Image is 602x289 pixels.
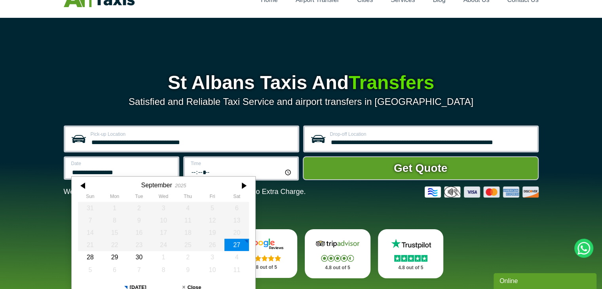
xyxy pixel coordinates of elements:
[151,239,176,251] div: 24 September 2025
[151,194,176,202] th: Wednesday
[127,251,151,263] div: 30 September 2025
[141,181,172,189] div: September
[175,202,200,214] div: 04 September 2025
[102,239,127,251] div: 22 September 2025
[78,194,103,202] th: Sunday
[248,255,281,261] img: Stars
[224,226,249,239] div: 20 September 2025
[224,239,249,251] div: 27 September 2025
[321,255,354,262] img: Stars
[224,214,249,226] div: 13 September 2025
[78,226,103,239] div: 14 September 2025
[102,226,127,239] div: 15 September 2025
[378,229,444,278] a: Trustpilot Stars 4.8 out of 5
[102,194,127,202] th: Monday
[200,239,224,251] div: 26 September 2025
[387,263,435,273] p: 4.8 out of 5
[241,238,288,250] img: Google
[175,264,200,276] div: 09 October 2025
[127,264,151,276] div: 07 October 2025
[224,194,249,202] th: Saturday
[200,194,224,202] th: Friday
[314,238,361,250] img: Tripadvisor
[313,263,362,273] p: 4.8 out of 5
[200,214,224,226] div: 12 September 2025
[78,214,103,226] div: 07 September 2025
[127,239,151,251] div: 23 September 2025
[175,214,200,226] div: 11 September 2025
[175,239,200,251] div: 25 September 2025
[494,272,598,289] iframe: chat widget
[200,226,224,239] div: 19 September 2025
[232,229,297,278] a: Google Stars 4.8 out of 5
[102,251,127,263] div: 29 September 2025
[200,264,224,276] div: 10 October 2025
[127,194,151,202] th: Tuesday
[330,132,532,137] label: Drop-off Location
[224,264,249,276] div: 11 October 2025
[175,251,200,263] div: 02 October 2025
[175,183,186,188] div: 2025
[151,214,176,226] div: 10 September 2025
[127,202,151,214] div: 02 September 2025
[78,251,103,263] div: 28 September 2025
[425,186,539,198] img: Credit And Debit Cards
[102,202,127,214] div: 01 September 2025
[175,194,200,202] th: Thursday
[127,226,151,239] div: 16 September 2025
[200,251,224,263] div: 03 October 2025
[394,255,427,262] img: Stars
[224,202,249,214] div: 06 September 2025
[127,214,151,226] div: 09 September 2025
[151,226,176,239] div: 17 September 2025
[78,264,103,276] div: 05 October 2025
[64,188,306,196] p: We Now Accept Card & Contactless Payment In
[64,73,539,92] h1: St Albans Taxis And
[102,264,127,276] div: 06 October 2025
[191,161,292,166] label: Time
[78,202,103,214] div: 31 August 2025
[349,72,434,93] span: Transfers
[303,156,539,180] button: Get Quote
[64,96,539,107] p: Satisfied and Reliable Taxi Service and airport transfers in [GEOGRAPHIC_DATA]
[175,226,200,239] div: 18 September 2025
[305,229,370,278] a: Tripadvisor Stars 4.8 out of 5
[151,264,176,276] div: 08 October 2025
[151,202,176,214] div: 03 September 2025
[78,239,103,251] div: 21 September 2025
[387,238,435,250] img: Trustpilot
[102,214,127,226] div: 08 September 2025
[91,132,293,137] label: Pick-up Location
[200,202,224,214] div: 05 September 2025
[224,251,249,263] div: 04 October 2025
[240,262,289,272] p: 4.8 out of 5
[215,188,306,196] span: The Car at No Extra Charge.
[71,161,173,166] label: Date
[151,251,176,263] div: 01 October 2025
